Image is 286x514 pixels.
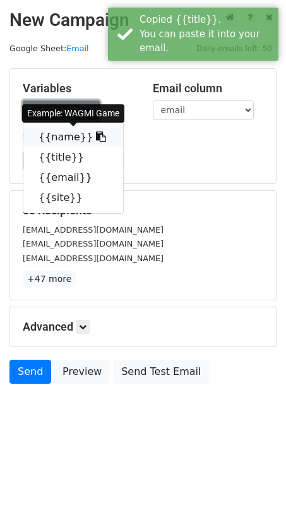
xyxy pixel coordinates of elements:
small: Google Sheet: [9,44,89,53]
a: Preview [54,360,110,384]
a: {{site}} [23,188,123,208]
div: Example: WAGMI Game [22,104,124,123]
a: {{title}} [23,147,123,168]
h5: Email column [153,82,264,95]
small: [EMAIL_ADDRESS][DOMAIN_NAME] [23,239,164,248]
small: [EMAIL_ADDRESS][DOMAIN_NAME] [23,254,164,263]
iframe: Chat Widget [223,453,286,514]
h5: Variables [23,82,134,95]
h5: Advanced [23,320,263,334]
a: +47 more [23,271,76,287]
div: Copied {{title}}. You can paste it into your email. [140,13,273,56]
h5: 50 Recipients [23,204,263,217]
small: [EMAIL_ADDRESS][DOMAIN_NAME] [23,225,164,235]
h2: New Campaign [9,9,277,31]
a: Send Test Email [113,360,209,384]
a: {{name}} [23,127,123,147]
a: {{email}} [23,168,123,188]
a: Email [66,44,88,53]
a: Send [9,360,51,384]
